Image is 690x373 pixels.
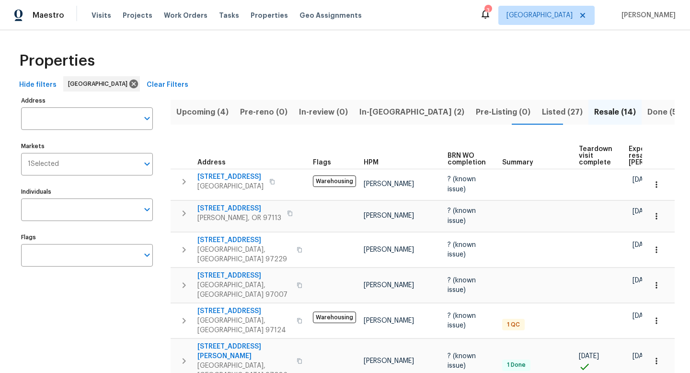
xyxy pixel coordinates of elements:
[19,79,57,91] span: Hide filters
[618,11,676,20] span: [PERSON_NAME]
[28,160,59,168] span: 1 Selected
[364,246,414,253] span: [PERSON_NAME]
[21,143,153,149] label: Markets
[503,321,524,329] span: 1 QC
[632,277,653,284] span: [DATE]
[21,234,153,240] label: Flags
[364,181,414,187] span: [PERSON_NAME]
[632,353,653,360] span: [DATE]
[197,245,291,264] span: [GEOGRAPHIC_DATA], [GEOGRAPHIC_DATA] 97229
[197,235,291,245] span: [STREET_ADDRESS]
[364,159,379,166] span: HPM
[92,11,111,20] span: Visits
[503,361,529,369] span: 1 Done
[197,182,264,191] span: [GEOGRAPHIC_DATA]
[197,342,291,361] span: [STREET_ADDRESS][PERSON_NAME]
[33,11,64,20] span: Maestro
[63,76,140,92] div: [GEOGRAPHIC_DATA]
[313,312,356,323] span: Warehousing
[594,105,636,119] span: Resale (14)
[197,213,281,223] span: [PERSON_NAME], OR 97113
[176,105,229,119] span: Upcoming (4)
[299,11,362,20] span: Geo Assignments
[647,105,690,119] span: Done (536)
[506,11,573,20] span: [GEOGRAPHIC_DATA]
[629,146,683,166] span: Expected resale [PERSON_NAME]
[484,6,491,15] div: 3
[240,105,287,119] span: Pre-reno (0)
[448,242,476,258] span: ? (known issue)
[364,358,414,364] span: [PERSON_NAME]
[68,79,131,89] span: [GEOGRAPHIC_DATA]
[140,112,154,125] button: Open
[359,105,464,119] span: In-[GEOGRAPHIC_DATA] (2)
[364,282,414,289] span: [PERSON_NAME]
[147,79,188,91] span: Clear Filters
[197,306,291,316] span: [STREET_ADDRESS]
[448,277,476,293] span: ? (known issue)
[448,313,476,329] span: ? (known issue)
[299,105,348,119] span: In-review (0)
[143,76,192,94] button: Clear Filters
[579,146,612,166] span: Teardown visit complete
[197,172,264,182] span: [STREET_ADDRESS]
[197,204,281,213] span: [STREET_ADDRESS]
[140,248,154,262] button: Open
[448,208,476,224] span: ? (known issue)
[197,316,291,335] span: [GEOGRAPHIC_DATA], [GEOGRAPHIC_DATA] 97124
[164,11,207,20] span: Work Orders
[632,313,653,319] span: [DATE]
[448,353,476,369] span: ? (known issue)
[364,212,414,219] span: [PERSON_NAME]
[632,242,653,248] span: [DATE]
[19,56,95,66] span: Properties
[448,176,476,192] span: ? (known issue)
[197,271,291,280] span: [STREET_ADDRESS]
[313,175,356,187] span: Warehousing
[140,203,154,216] button: Open
[197,159,226,166] span: Address
[140,157,154,171] button: Open
[476,105,530,119] span: Pre-Listing (0)
[448,152,486,166] span: BRN WO completion
[502,159,533,166] span: Summary
[21,189,153,195] label: Individuals
[542,105,583,119] span: Listed (27)
[632,176,653,183] span: [DATE]
[123,11,152,20] span: Projects
[251,11,288,20] span: Properties
[15,76,60,94] button: Hide filters
[313,159,331,166] span: Flags
[21,98,153,104] label: Address
[197,280,291,300] span: [GEOGRAPHIC_DATA], [GEOGRAPHIC_DATA] 97007
[364,317,414,324] span: [PERSON_NAME]
[579,353,599,360] span: [DATE]
[632,208,653,215] span: [DATE]
[219,12,239,19] span: Tasks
